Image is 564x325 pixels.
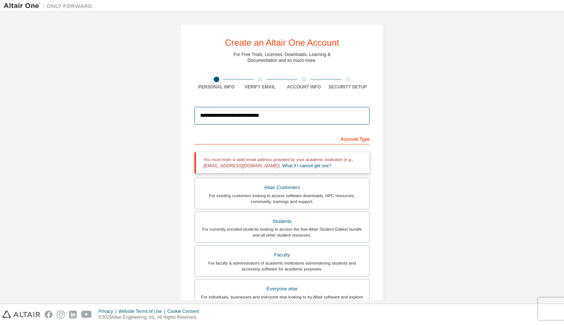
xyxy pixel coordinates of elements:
[195,152,369,173] div: You must enter a valid email address provided by your academic institution (e.g., ).
[199,182,365,193] div: Altair Customers
[69,311,77,318] img: linkedin.svg
[203,163,278,168] span: [EMAIL_ADDRESS][DOMAIN_NAME]
[199,294,365,306] div: For individuals, businesses and everyone else looking to try Altair software and explore our prod...
[282,84,326,90] div: Account Info
[195,84,238,90] div: Personal Info
[199,216,365,227] div: Students
[225,38,339,47] div: Create an Altair One Account
[81,311,92,318] img: youtube.svg
[238,84,282,90] div: Verify Email
[199,193,365,205] div: For existing customers looking to access software downloads, HPC resources, community, trainings ...
[57,311,65,318] img: instagram.svg
[199,250,365,260] div: Faculty
[2,311,40,318] img: altair_logo.svg
[199,226,365,238] div: For currently enrolled students looking to access the free Altair Student Edition bundle and all ...
[4,2,96,10] img: Altair One
[234,52,331,63] div: For Free Trials, Licenses, Downloads, Learning & Documentation and so much more.
[99,314,203,321] p: © 2025 Altair Engineering, Inc. All Rights Reserved.
[118,308,167,314] div: Website Terms of Use
[99,308,118,314] div: Privacy
[282,163,331,168] a: What if I cannot get one?
[199,260,365,272] div: For faculty & administrators of academic institutions administering students and accessing softwa...
[195,133,369,144] div: Account Type
[326,84,370,90] div: Security Setup
[167,308,203,314] div: Cookie Consent
[45,311,52,318] img: facebook.svg
[199,284,365,294] div: Everyone else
